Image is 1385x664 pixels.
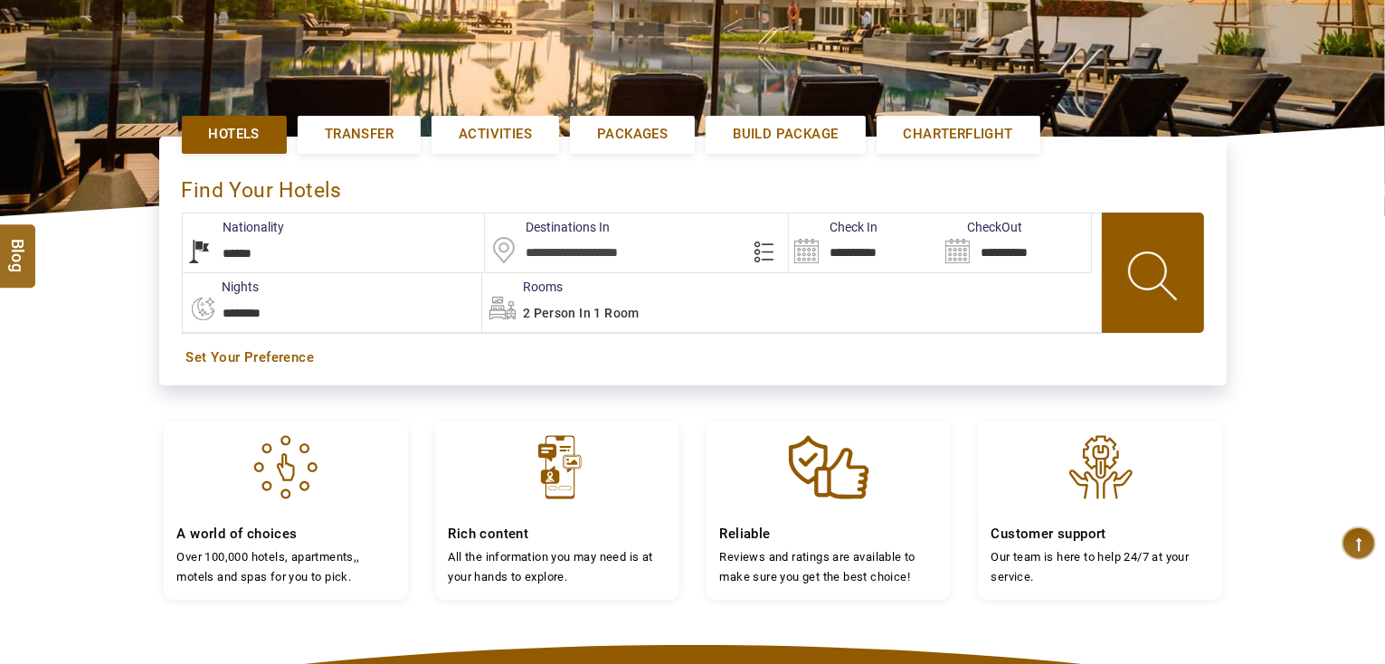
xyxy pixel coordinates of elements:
div: Find Your Hotels [182,159,1204,213]
h4: Reliable [720,526,937,543]
span: Hotels [209,125,260,144]
p: All the information you may need is at your hands to explore. [449,547,666,586]
h4: Customer support [991,526,1209,543]
p: Over 100,000 hotels, apartments,, motels and spas for you to pick. [177,547,394,586]
label: nights [182,278,260,296]
span: Transfer [325,125,394,144]
a: Hotels [182,116,287,153]
a: Activities [432,116,559,153]
h4: Rich content [449,526,666,543]
p: Our team is here to help 24/7 at your service. [991,547,1209,586]
a: Set Your Preference [186,348,1200,367]
label: Nationality [183,218,285,236]
span: Activities [459,125,532,144]
label: Destinations In [485,218,610,236]
a: Packages [570,116,695,153]
a: Charterflight [877,116,1040,153]
label: Rooms [482,278,563,296]
label: CheckOut [940,218,1022,236]
span: Packages [597,125,668,144]
span: Build Package [733,125,838,144]
input: Search [940,213,1091,272]
span: 2 Person in 1 Room [523,306,640,320]
a: Transfer [298,116,421,153]
span: Charterflight [904,125,1013,144]
span: Blog [6,239,30,254]
label: Check In [789,218,877,236]
a: Build Package [706,116,865,153]
h4: A world of choices [177,526,394,543]
p: Reviews and ratings are available to make sure you get the best choice! [720,547,937,586]
input: Search [789,213,940,272]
